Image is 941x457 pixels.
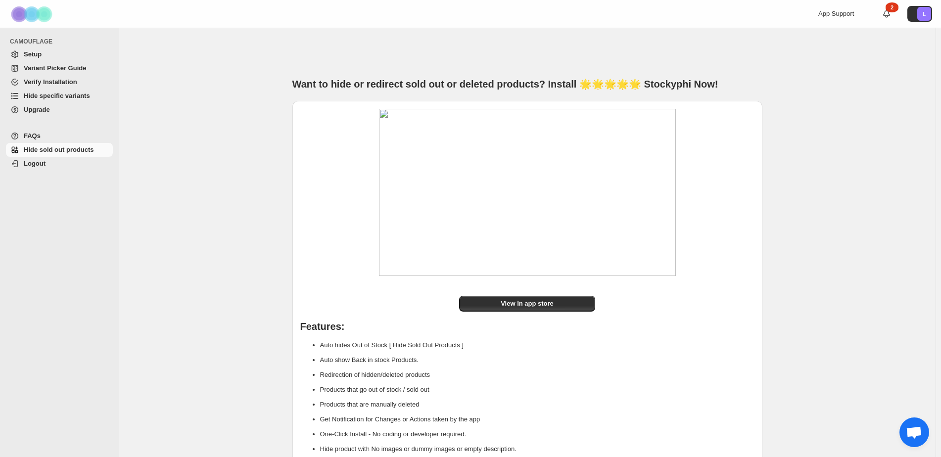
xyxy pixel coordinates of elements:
li: Hide product with No images or dummy images or empty description. [320,442,754,457]
li: Redirection of hidden/deleted products [320,367,754,382]
li: Auto hides Out of Stock [ Hide Sold Out Products ] [320,338,754,353]
a: Setup [6,47,113,61]
img: Camouflage [8,0,57,28]
span: Setup [24,50,42,58]
a: View in app store [459,296,595,312]
span: Verify Installation [24,78,77,86]
li: Auto show Back in stock Products. [320,353,754,367]
a: Verify Installation [6,75,113,89]
li: Products that go out of stock / sold out [320,382,754,397]
button: Avatar with initials L [907,6,932,22]
a: Hide sold out products [6,143,113,157]
span: FAQs [24,132,41,139]
a: Hide specific variants [6,89,113,103]
h1: Want to hide or redirect sold out or deleted products? Install 🌟🌟🌟🌟🌟 Stockyphi Now! [292,77,762,91]
a: 2 [882,9,892,19]
text: L [923,11,926,17]
span: CAMOUFLAGE [10,38,114,46]
img: image [379,109,676,276]
h1: Features: [300,321,754,331]
span: App Support [818,10,854,17]
a: Upgrade [6,103,113,117]
span: Logout [24,160,46,167]
div: 2 [886,2,898,12]
span: Variant Picker Guide [24,64,86,72]
span: Upgrade [24,106,50,113]
a: Logout [6,157,113,171]
li: One-Click Install - No coding or developer required. [320,427,754,442]
div: Open chat [899,417,929,447]
a: Variant Picker Guide [6,61,113,75]
li: Get Notification for Changes or Actions taken by the app [320,412,754,427]
li: Products that are manually deleted [320,397,754,412]
span: Avatar with initials L [917,7,931,21]
span: Hide sold out products [24,146,94,153]
a: FAQs [6,129,113,143]
span: Hide specific variants [24,92,90,99]
span: View in app store [501,299,554,309]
